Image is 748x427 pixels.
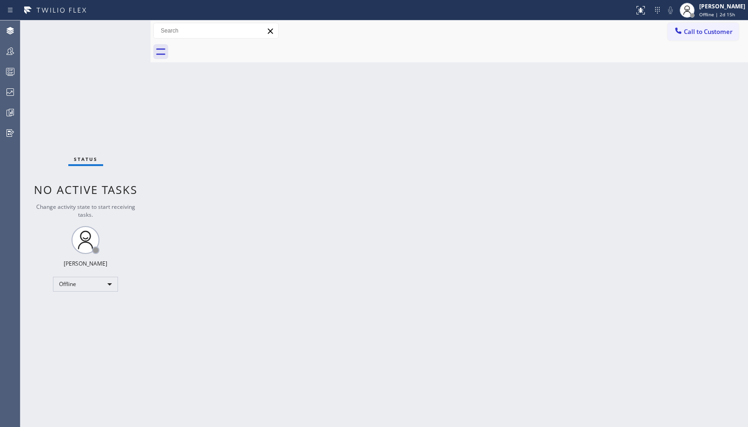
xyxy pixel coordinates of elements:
[664,4,677,17] button: Mute
[684,27,733,36] span: Call to Customer
[668,23,739,40] button: Call to Customer
[53,277,118,292] div: Offline
[154,23,278,38] input: Search
[699,11,735,18] span: Offline | 2d 15h
[36,203,135,219] span: Change activity state to start receiving tasks.
[699,2,745,10] div: [PERSON_NAME]
[34,182,138,197] span: No active tasks
[74,156,98,162] span: Status
[64,260,107,267] div: [PERSON_NAME]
